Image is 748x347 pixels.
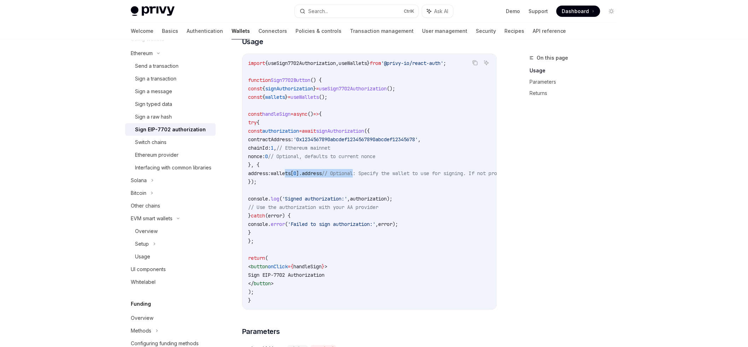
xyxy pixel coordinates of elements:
span: '0x1234567890abcdef1234567890abcdef12345678' [293,136,418,143]
span: try [248,119,257,126]
span: }; [248,238,254,244]
a: Returns [530,88,623,99]
div: Sign EIP-7702 authorization [135,125,206,134]
span: (); [319,94,327,100]
a: Basics [162,23,178,40]
a: Welcome [131,23,153,40]
span: . [268,196,271,202]
div: Search... [308,7,328,16]
span: () { [310,77,322,83]
span: } [313,85,316,92]
a: Demo [506,8,520,15]
h5: Funding [131,300,151,308]
a: Authentication [187,23,223,40]
a: User management [422,23,467,40]
span: contractAddress: [248,136,293,143]
span: error [271,221,285,227]
span: Sign EIP-7702 Authorization [248,272,325,278]
button: Ask AI [422,5,453,18]
span: }, { [248,162,259,168]
span: address: [248,170,271,177]
div: Switch chains [135,138,166,146]
span: from [370,60,381,66]
span: ( [279,196,282,202]
span: error [378,221,392,227]
div: Sign typed data [135,100,172,108]
span: [ [291,170,293,177]
span: { [265,60,268,66]
span: , [418,136,421,143]
span: const [248,85,262,92]
button: Toggle dark mode [606,6,617,17]
a: Overview [125,225,216,238]
span: const [248,128,262,134]
div: EVM smart wallets [131,214,173,223]
span: Ctrl K [404,8,414,14]
span: useWallets [291,94,319,100]
span: chainId: [248,145,271,151]
span: handleSign [262,111,291,117]
div: Ethereum provider [135,151,179,159]
span: } [248,229,251,236]
span: '@privy-io/react-auth' [381,60,443,66]
span: const [248,94,262,100]
span: Sign7702Button [271,77,310,83]
span: > [325,263,327,270]
span: import [248,60,265,66]
div: Whitelabel [131,278,156,286]
span: , [274,145,276,151]
div: Overview [135,227,158,235]
span: ) { [282,213,291,219]
span: { [262,94,265,100]
span: { [262,85,265,92]
span: , [347,196,350,202]
span: ); [387,196,392,202]
a: Wallets [232,23,250,40]
span: await [302,128,316,134]
span: , [375,221,378,227]
span: button [251,263,268,270]
a: Interfacing with common libraries [125,161,216,174]
span: (); [387,85,395,92]
a: Usage [125,250,216,263]
span: { [319,111,322,117]
span: > [271,280,274,287]
a: Sign a transaction [125,72,216,85]
a: Parameters [530,76,623,88]
div: Usage [135,252,150,261]
a: Sign a raw hash [125,110,216,123]
span: // Ethereum mainnet [276,145,330,151]
span: Dashboard [562,8,589,15]
a: Policies & controls [296,23,341,40]
span: 1 [271,145,274,151]
span: On this page [537,54,568,62]
span: handleSign [293,263,322,270]
span: ( [285,221,288,227]
img: light logo [131,6,175,16]
span: } [367,60,370,66]
a: Transaction management [350,23,414,40]
span: const [248,111,262,117]
span: console [248,196,268,202]
span: error [268,213,282,219]
span: Usage [242,37,263,47]
button: Search...CtrlK [295,5,419,18]
span: = [288,263,291,270]
span: button [254,280,271,287]
span: = [291,111,293,117]
span: { [291,263,293,270]
span: 'Signed authorization:' [282,196,347,202]
span: wallets [271,170,291,177]
span: = [316,85,319,92]
span: return [248,255,265,261]
span: ({ [364,128,370,134]
span: signAuthorization [316,128,364,134]
button: Copy the contents from the code block [471,58,480,67]
a: Security [476,23,496,40]
a: Sign EIP-7702 authorization [125,123,216,136]
span: ]. [296,170,302,177]
span: // Optional, defaults to current nonce [268,153,375,160]
span: catch [251,213,265,219]
span: authorization [350,196,387,202]
a: Support [528,8,548,15]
